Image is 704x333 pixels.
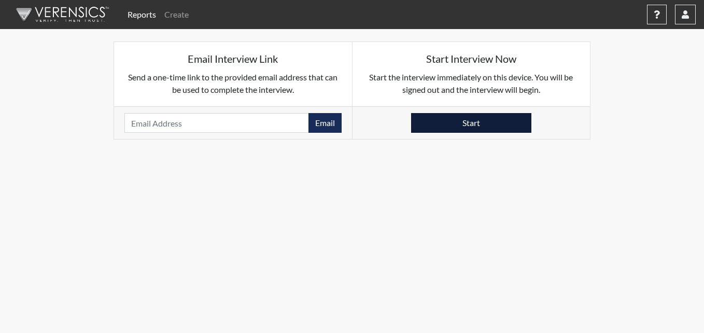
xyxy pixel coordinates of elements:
[363,52,580,65] h5: Start Interview Now
[363,71,580,96] p: Start the interview immediately on this device. You will be signed out and the interview will begin.
[308,113,342,133] button: Email
[124,113,309,133] input: Email Address
[124,71,342,96] p: Send a one-time link to the provided email address that can be used to complete the interview.
[124,52,342,65] h5: Email Interview Link
[160,4,193,25] a: Create
[123,4,160,25] a: Reports
[411,113,531,133] button: Start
